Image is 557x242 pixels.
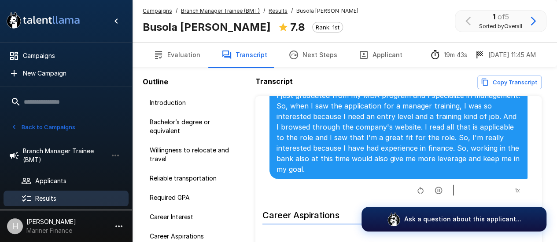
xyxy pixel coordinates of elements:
[263,7,265,15] span: /
[430,50,467,60] div: The time between starting and completing the interview
[143,114,245,139] div: Bachelor’s degree or equivalent
[150,118,238,135] span: Bachelor’s degree or equivalent
[444,51,467,59] p: 19m 43s
[348,43,413,67] button: Applicant
[176,7,177,15] span: /
[277,90,520,174] p: I just graduated from my MBA program and I specialize in management. So, when I saw the applicati...
[493,12,495,21] b: 1
[143,95,245,111] div: Introduction
[181,7,260,14] u: Branch Manager Trainee (BMT)
[361,207,546,231] button: Ask a question about this applicant...
[296,7,358,15] span: Busola [PERSON_NAME]
[262,201,535,224] h6: Career Aspirations
[474,50,536,60] div: The date and time when the interview was completed
[510,183,524,197] button: 1x
[479,22,522,31] span: Sorted by Overall
[143,142,245,167] div: Willingness to relocate and travel
[269,7,288,14] u: Results
[150,232,238,241] span: Career Aspirations
[514,186,520,195] span: 1 x
[143,7,172,14] u: Campaigns
[143,43,211,67] button: Evaluation
[488,51,536,59] p: [DATE] 11:45 AM
[255,77,293,86] b: Transcript
[143,21,271,33] b: Busola [PERSON_NAME]
[150,98,238,107] span: Introduction
[291,7,293,15] span: /
[150,213,238,221] span: Career Interest
[498,12,509,21] span: of 5
[150,174,238,183] span: Reliable transportation
[313,24,343,31] span: Rank: 1st
[150,193,238,202] span: Required GPA
[211,43,278,67] button: Transcript
[143,170,245,186] div: Reliable transportation
[290,21,305,33] b: 7.8
[143,209,245,225] div: Career Interest
[143,190,245,206] div: Required GPA
[278,43,348,67] button: Next Steps
[404,215,521,224] p: Ask a question about this applicant...
[143,77,168,86] b: Outline
[477,76,542,89] button: Copy transcript
[150,146,238,163] span: Willingness to relocate and travel
[387,212,401,226] img: logo_glasses@2x.png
